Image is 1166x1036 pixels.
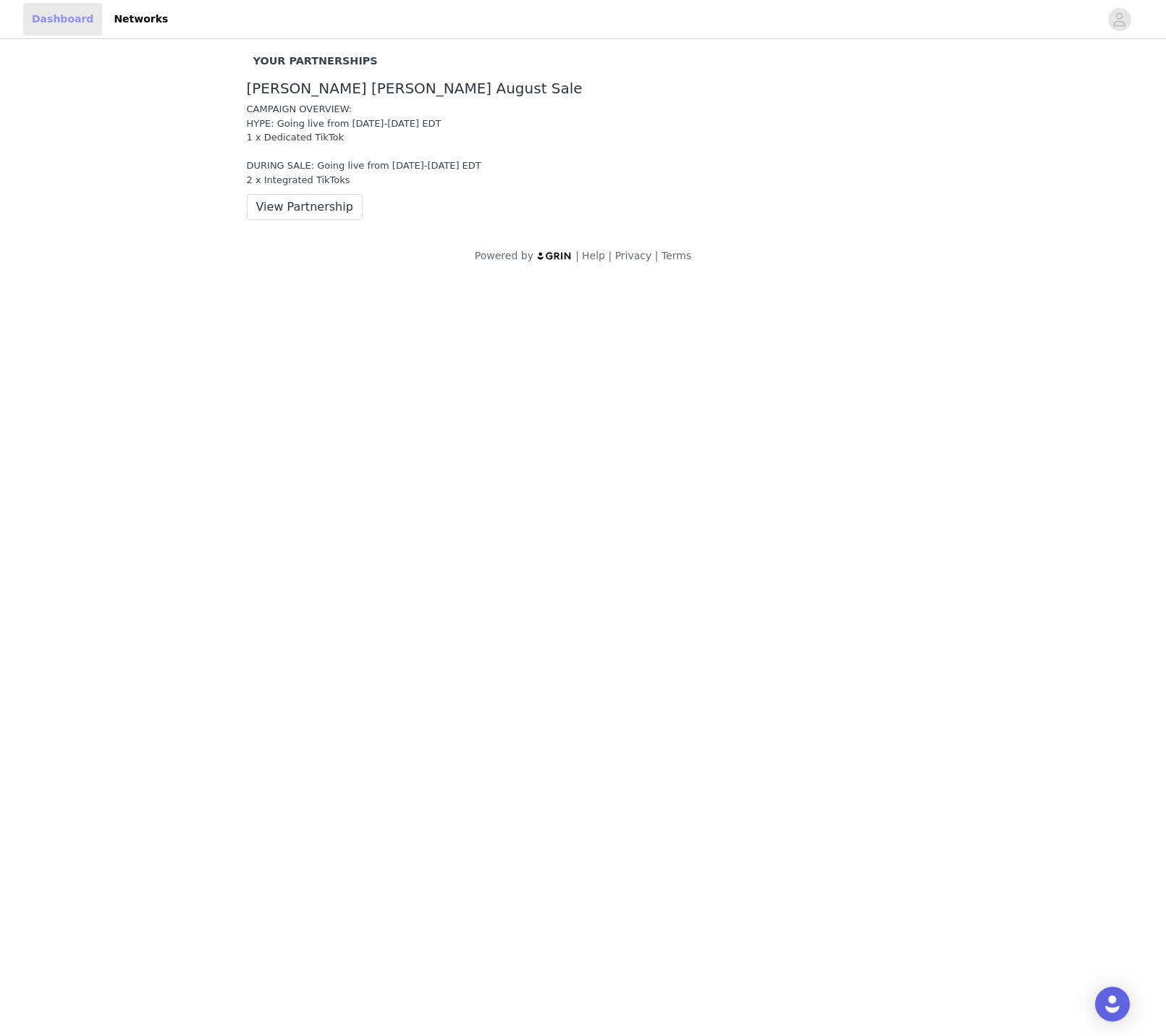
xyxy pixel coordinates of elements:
div: avatar [1112,8,1126,31]
a: Terms [662,250,691,261]
a: Help [582,250,605,261]
div: Open Intercom Messenger [1095,987,1130,1022]
span: | [575,250,579,261]
a: Dashboard [23,3,102,35]
span: | [655,250,659,261]
img: logo [536,251,573,261]
div: Your Partnerships [253,54,913,70]
a: Privacy [615,250,652,261]
button: View Partnership [247,194,363,220]
span: Powered by [475,250,533,261]
a: Networks [105,3,177,35]
div: CAMPAIGN OVERVIEW: HYPE: Going live from [DATE]-[DATE] EDT 1 x Dedicated TikTok DURING SALE: Goin... [247,102,920,187]
div: [PERSON_NAME] [PERSON_NAME] August Sale [247,80,920,97]
span: | [608,250,612,261]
